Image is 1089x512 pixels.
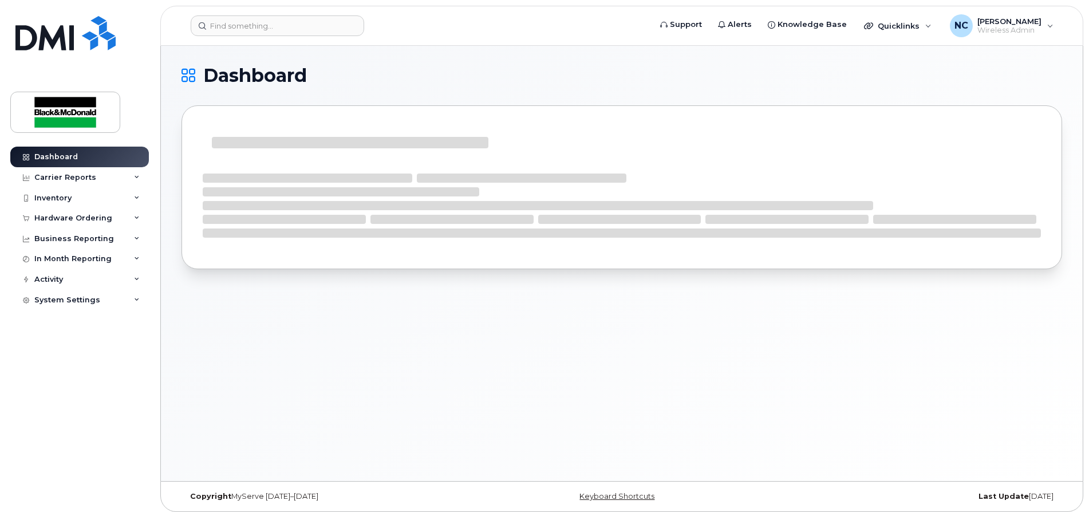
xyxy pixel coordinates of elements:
span: Dashboard [203,67,307,84]
div: [DATE] [768,492,1062,501]
div: MyServe [DATE]–[DATE] [181,492,475,501]
strong: Copyright [190,492,231,501]
a: Keyboard Shortcuts [579,492,654,501]
strong: Last Update [978,492,1029,501]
